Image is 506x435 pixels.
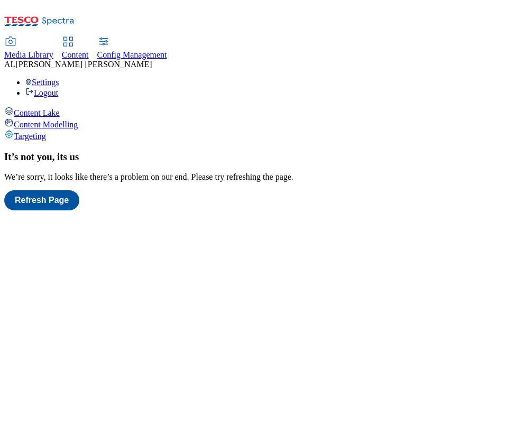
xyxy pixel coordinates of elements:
a: Content Modelling [4,118,502,129]
a: Settings [25,78,59,87]
span: Content Modelling [14,120,78,129]
span: AL [4,60,15,69]
a: Config Management [97,38,167,60]
button: Refresh Page [4,190,79,210]
a: Media Library [4,38,53,60]
a: Content Lake [4,106,502,118]
span: Content [62,50,89,59]
span: [PERSON_NAME] [PERSON_NAME] [15,60,152,69]
a: Logout [25,88,58,97]
span: Media Library [4,50,53,59]
span: Targeting [14,132,46,141]
a: Targeting [4,129,502,141]
span: Config Management [97,50,167,59]
p: We’re sorry, it looks like there’s a problem on our end. Please try refreshing the page. [4,172,502,182]
a: Content [62,38,89,60]
h1: It’s not you, its us [4,151,502,163]
span: Content Lake [14,108,60,117]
